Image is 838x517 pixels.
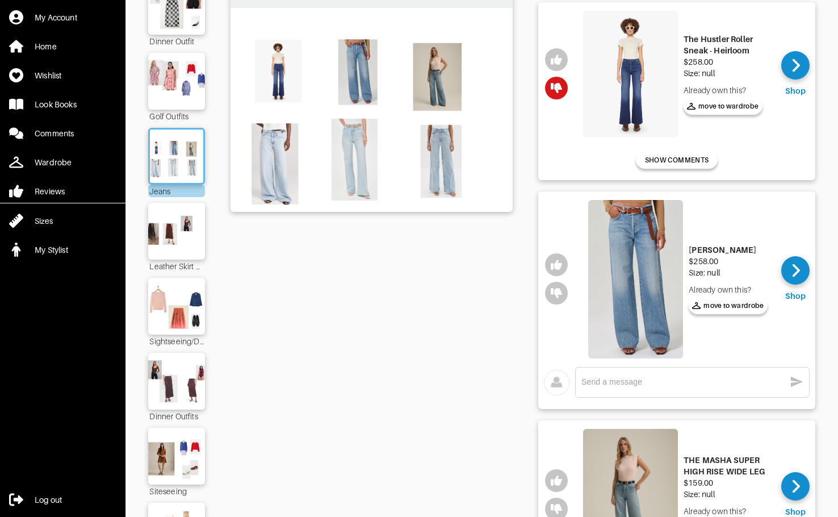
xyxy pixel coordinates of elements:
[684,477,773,489] div: $159.00
[684,489,773,500] div: Size: null
[781,256,810,302] a: Shop
[145,59,209,104] img: Outfit Golf Outfits
[687,101,759,111] span: move to wardrobe
[785,85,806,97] div: Shop
[35,12,77,23] div: My Account
[148,35,205,47] div: Dinner Outfit
[145,358,209,404] img: Outfit Dinner Outfits
[689,284,768,295] div: Already own this?
[689,256,768,267] div: $258.00
[35,186,65,197] div: Reviews
[35,244,68,256] div: My Stylist
[35,494,62,506] div: Log out
[684,98,762,115] button: move to wardrobe
[148,335,205,347] div: Sightseeing/Dinner
[544,370,569,395] img: avatar
[35,99,77,110] div: Look Books
[145,209,209,254] img: Outfit Leather Skirt Alternatives
[145,283,209,329] img: Outfit Sightseeing/Dinner
[781,51,810,97] a: Shop
[684,68,773,79] div: Size: null
[684,56,773,68] div: $258.00
[588,200,683,358] img: Anninia Jean Long
[689,244,768,256] div: [PERSON_NAME]
[148,185,205,197] div: Jeans
[636,152,718,169] button: SHOW COMMENTS
[689,297,768,314] button: move to wardrobe
[148,260,205,272] div: Leather Skirt Alternatives
[35,157,72,168] div: Wardrobe
[684,506,773,517] div: Already own this?
[684,455,773,477] div: THE MASHA SUPER HIGH RISE WIDE LEG
[35,41,57,52] div: Home
[148,485,205,497] div: Siteseeing
[684,85,773,96] div: Already own this?
[236,14,507,205] img: Outfit Jeans
[35,215,53,227] div: Sizes
[583,11,678,137] img: The Hustler Roller Sneak - Heirloom
[692,301,764,311] span: move to wardrobe
[145,433,209,479] img: Outfit Siteseeing
[148,110,205,122] div: Golf Outfits
[147,135,207,177] img: Outfit Jeans
[689,267,768,278] div: Size: null
[35,70,61,81] div: Wishlist
[785,290,806,302] div: Shop
[148,410,205,422] div: Dinner Outfits
[35,128,74,139] div: Comments
[684,34,773,56] div: The Hustler Roller Sneak - Heirloom
[645,155,709,165] span: SHOW COMMENTS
